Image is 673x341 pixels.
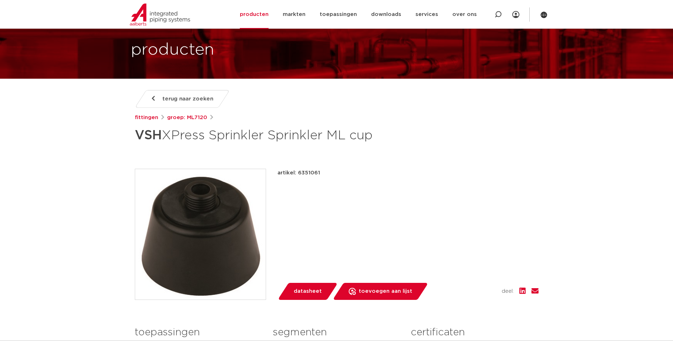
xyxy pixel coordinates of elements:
span: terug naar zoeken [162,93,213,105]
h1: XPress Sprinkler Sprinkler ML cup [135,125,401,146]
h3: certificaten [411,325,538,340]
span: datasheet [294,286,322,297]
a: terug naar zoeken [134,90,230,108]
a: fittingen [135,113,158,122]
h1: producten [131,39,214,61]
p: artikel: 6351061 [277,169,320,177]
h3: toepassingen [135,325,262,340]
a: groep: ML7120 [167,113,207,122]
strong: VSH [135,129,162,142]
span: toevoegen aan lijst [359,286,412,297]
h3: segmenten [273,325,400,340]
span: deel: [502,287,514,296]
img: Product Image for VSH XPress Sprinkler Sprinkler ML cup [135,169,266,300]
a: datasheet [277,283,338,300]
